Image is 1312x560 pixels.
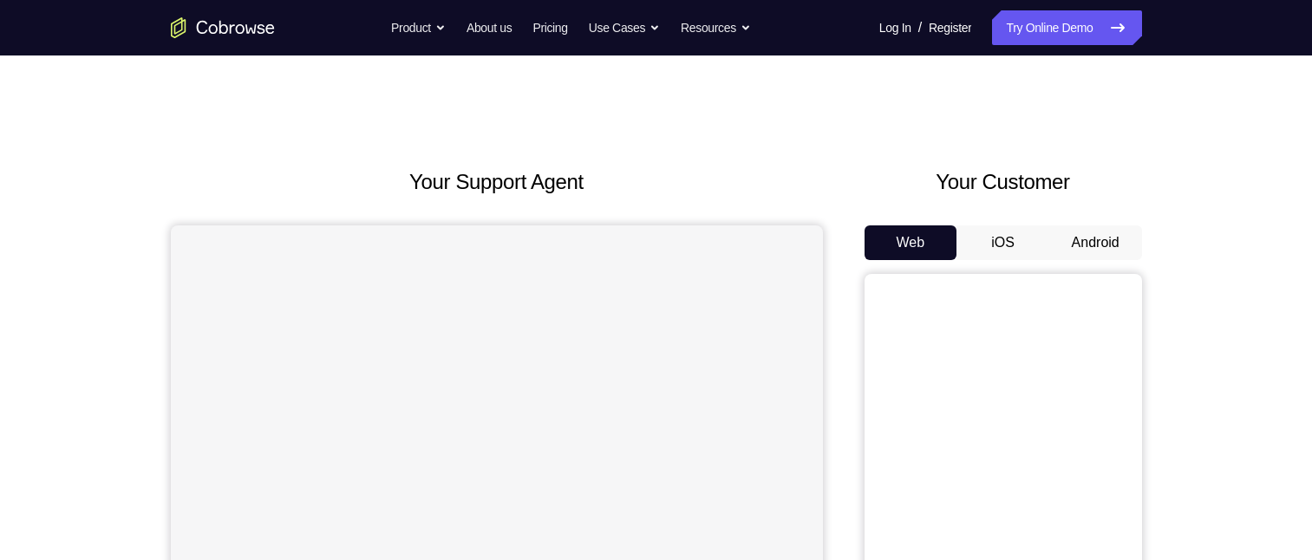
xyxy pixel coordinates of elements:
h2: Your Customer [865,166,1142,198]
a: Try Online Demo [992,10,1141,45]
a: Register [929,10,971,45]
a: Log In [879,10,911,45]
a: Go to the home page [171,17,275,38]
span: / [918,17,922,38]
button: iOS [956,225,1049,260]
button: Resources [681,10,751,45]
button: Web [865,225,957,260]
a: Pricing [532,10,567,45]
button: Android [1049,225,1142,260]
button: Use Cases [589,10,660,45]
h2: Your Support Agent [171,166,823,198]
a: About us [467,10,512,45]
button: Product [391,10,446,45]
